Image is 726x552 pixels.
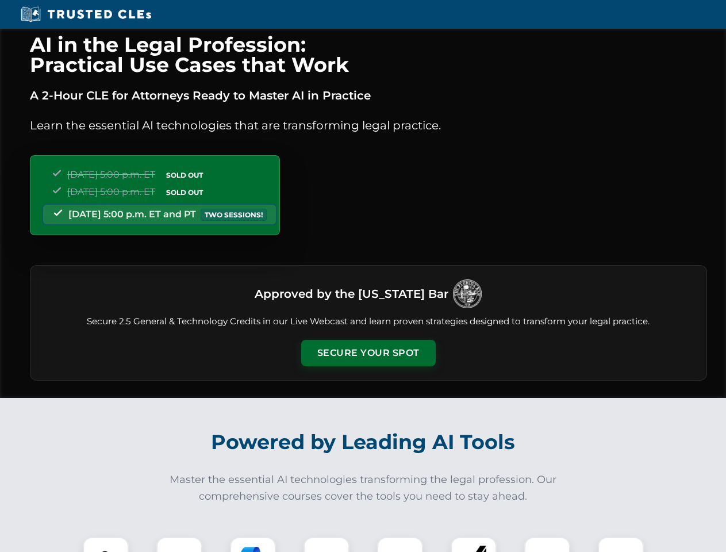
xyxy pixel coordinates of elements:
p: Learn the essential AI technologies that are transforming legal practice. [30,116,707,135]
p: Secure 2.5 General & Technology Credits in our Live Webcast and learn proven strategies designed ... [44,315,693,328]
p: Master the essential AI technologies transforming the legal profession. Our comprehensive courses... [162,471,564,505]
h1: AI in the Legal Profession: Practical Use Cases that Work [30,34,707,75]
img: Logo [453,279,482,308]
span: SOLD OUT [162,169,207,181]
p: A 2-Hour CLE for Attorneys Ready to Master AI in Practice [30,86,707,105]
h2: Powered by Leading AI Tools [45,422,682,462]
button: Secure Your Spot [301,340,436,366]
span: [DATE] 5:00 p.m. ET [67,186,155,197]
span: SOLD OUT [162,186,207,198]
img: Trusted CLEs [17,6,155,23]
span: [DATE] 5:00 p.m. ET [67,169,155,180]
h3: Approved by the [US_STATE] Bar [255,283,448,304]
